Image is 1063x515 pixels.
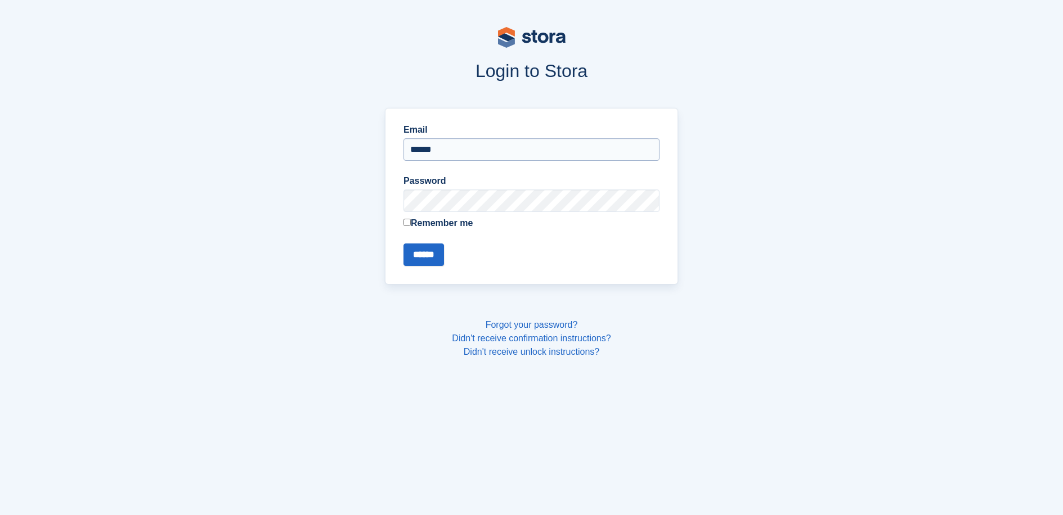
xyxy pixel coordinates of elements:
[171,61,893,81] h1: Login to Stora
[464,347,599,356] a: Didn't receive unlock instructions?
[498,27,566,48] img: stora-logo-53a41332b3708ae10de48c4981b4e9114cc0af31d8433b30ea865607fb682f29.svg
[403,219,411,226] input: Remember me
[403,216,660,230] label: Remember me
[403,174,660,188] label: Password
[486,320,578,329] a: Forgot your password?
[403,123,660,137] label: Email
[452,333,611,343] a: Didn't receive confirmation instructions?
